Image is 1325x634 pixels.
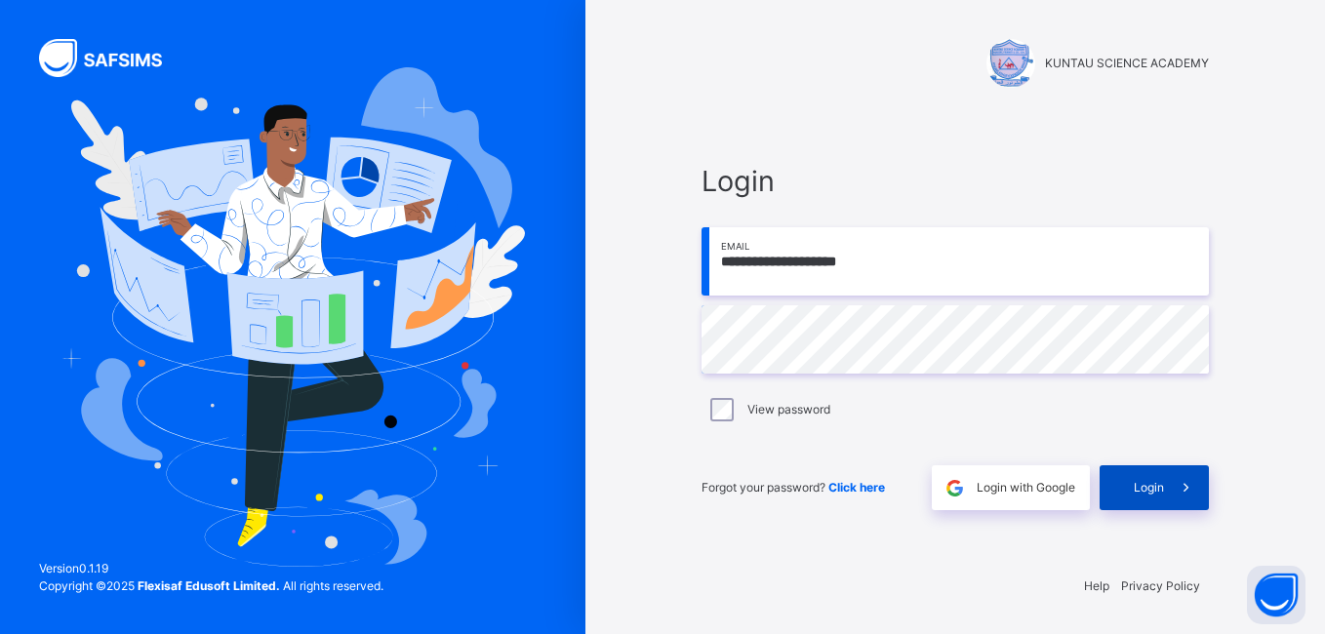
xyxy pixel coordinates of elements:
[1045,55,1209,72] span: KUNTAU SCIENCE ACADEMY
[977,479,1075,496] span: Login with Google
[944,477,966,499] img: google.396cfc9801f0270233282035f929180a.svg
[1134,479,1164,496] span: Login
[747,401,830,418] label: View password
[39,578,383,593] span: Copyright © 2025 All rights reserved.
[702,160,1209,202] span: Login
[1084,578,1109,593] a: Help
[702,480,885,495] span: Forgot your password?
[1121,578,1200,593] a: Privacy Policy
[1247,566,1305,624] button: Open asap
[60,67,525,567] img: Hero Image
[39,560,383,577] span: Version 0.1.19
[138,578,280,593] strong: Flexisaf Edusoft Limited.
[39,39,185,77] img: SAFSIMS Logo
[828,480,885,495] a: Click here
